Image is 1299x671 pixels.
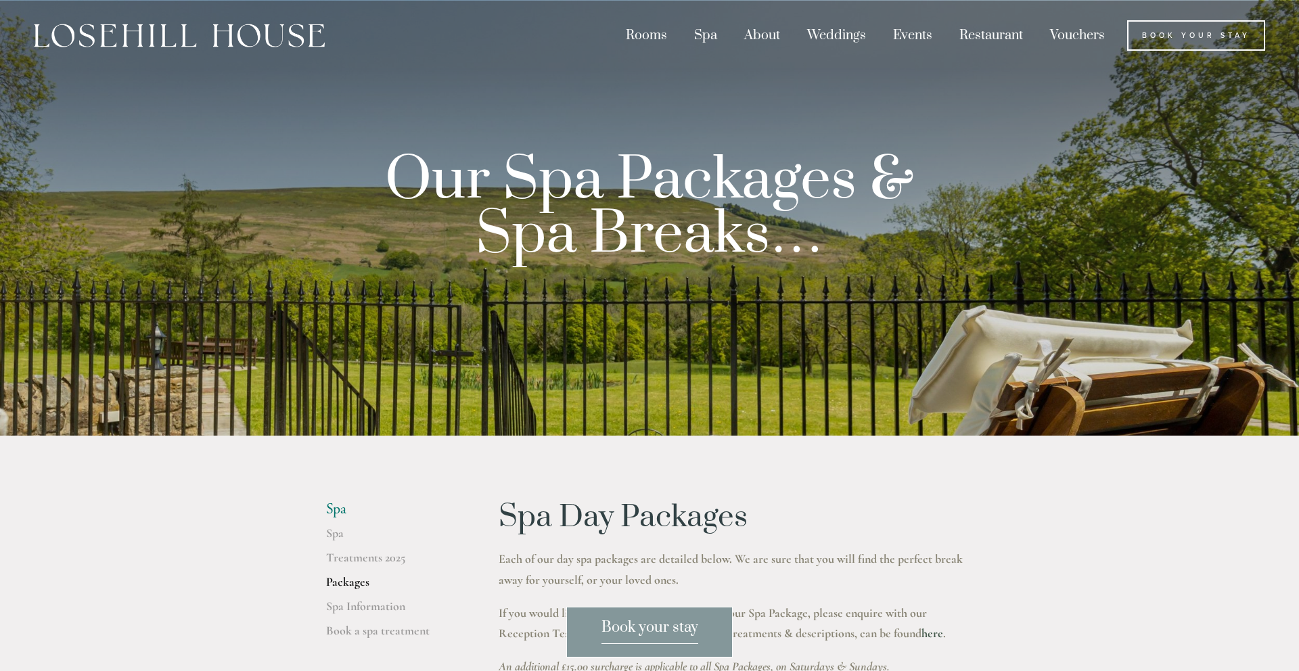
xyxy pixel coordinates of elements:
a: Spa [326,526,455,550]
div: Events [881,20,944,51]
p: Each of our day spa packages are detailed below. We are sure that you will find the perfect break... [499,549,973,590]
a: Book Your Stay [1127,20,1265,51]
a: Spa Information [326,599,455,623]
a: Book your stay [566,607,733,657]
p: If you would like to upgrade the treatments in your Spa Package, please enquire with our Receptio... [499,603,973,644]
li: Spa [326,501,455,518]
div: Restaurant [947,20,1035,51]
a: Packages [326,574,455,599]
img: Losehill House [34,24,325,47]
a: Vouchers [1038,20,1117,51]
div: About [732,20,792,51]
div: Rooms [614,20,679,51]
p: Our Spa Packages & Spa Breaks… [348,154,951,262]
a: Treatments 2025 [326,550,455,574]
h1: Spa Day Packages [499,501,973,534]
div: Weddings [795,20,878,51]
div: Spa [682,20,729,51]
span: Book your stay [601,618,698,644]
